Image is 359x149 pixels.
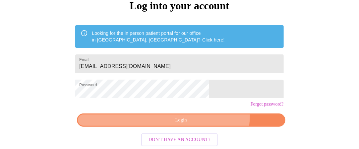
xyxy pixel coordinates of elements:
[140,136,219,142] a: Don't have an account?
[202,37,225,42] a: Click here!
[92,27,225,46] div: Looking for the in person patient portal for our office in [GEOGRAPHIC_DATA], [GEOGRAPHIC_DATA]?
[141,133,218,146] button: Don't have an account?
[251,102,284,107] a: Forgot password?
[77,113,285,127] button: Login
[85,116,277,124] span: Login
[149,136,210,144] span: Don't have an account?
